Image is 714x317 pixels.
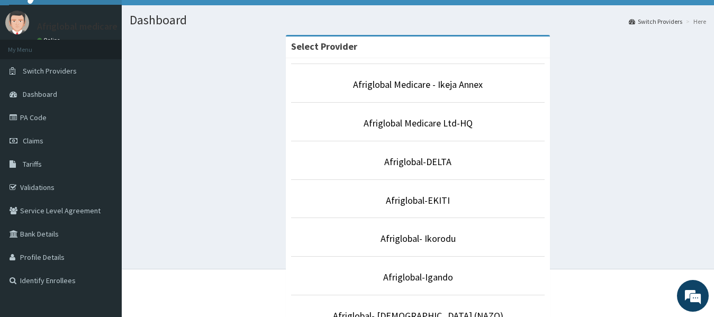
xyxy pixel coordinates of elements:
[629,17,682,26] a: Switch Providers
[384,156,451,168] a: Afriglobal-DELTA
[683,17,706,26] li: Here
[37,37,62,44] a: Online
[5,207,202,244] textarea: Type your message and hit 'Enter'
[55,59,178,73] div: Chat with us now
[37,22,118,31] p: Afriglobal medicare
[353,78,483,90] a: Afriglobal Medicare - Ikeja Annex
[23,136,43,146] span: Claims
[383,271,453,283] a: Afriglobal-Igando
[23,89,57,99] span: Dashboard
[130,13,706,27] h1: Dashboard
[61,93,146,200] span: We're online!
[23,66,77,76] span: Switch Providers
[23,159,42,169] span: Tariffs
[386,194,450,206] a: Afriglobal-EKITI
[20,53,43,79] img: d_794563401_company_1708531726252_794563401
[174,5,199,31] div: Minimize live chat window
[5,11,29,34] img: User Image
[364,117,473,129] a: Afriglobal Medicare Ltd-HQ
[381,232,456,244] a: Afriglobal- Ikorodu
[291,40,357,52] strong: Select Provider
